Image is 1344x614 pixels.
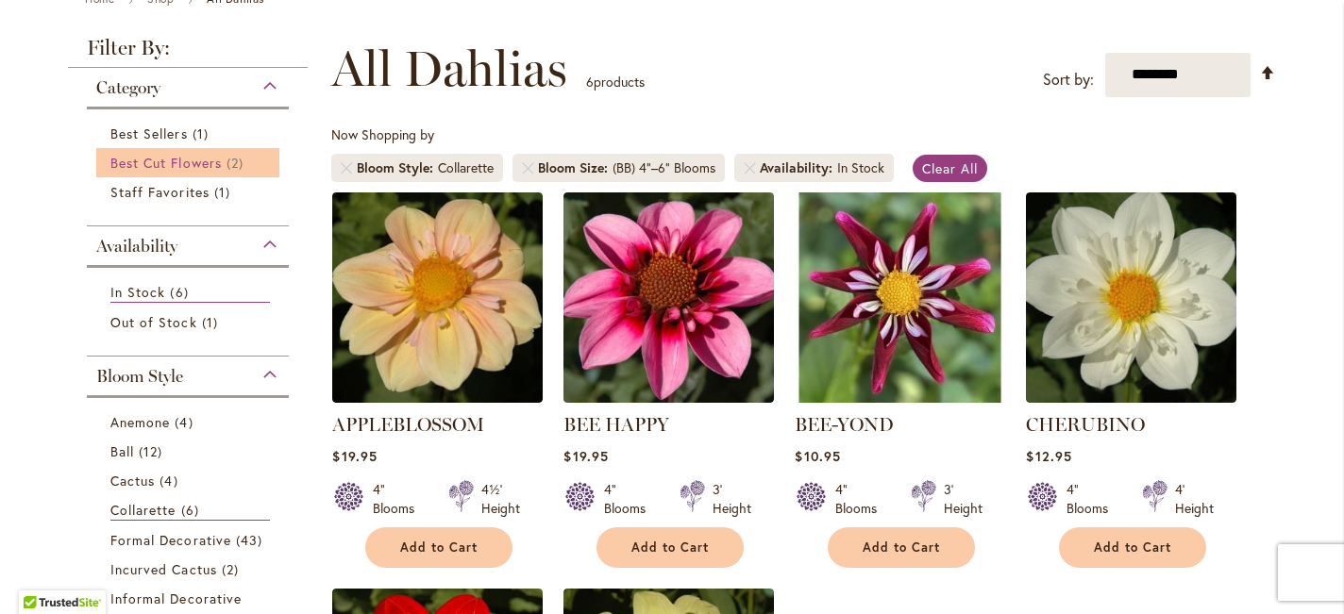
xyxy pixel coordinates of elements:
[110,442,134,460] span: Ball
[1026,413,1145,436] a: CHERUBINO
[1026,447,1071,465] span: $12.95
[331,125,434,143] span: Now Shopping by
[332,413,484,436] a: APPLEBLOSSOM
[596,527,744,568] button: Add to Cart
[96,77,160,98] span: Category
[110,154,222,172] span: Best Cut Flowers
[222,559,244,579] span: 2
[1067,480,1119,518] div: 4" Blooms
[913,155,987,182] a: Clear All
[365,527,512,568] button: Add to Cart
[563,192,774,403] img: BEE HAPPY
[400,539,478,556] span: Add to Cart
[175,412,197,432] span: 4
[1026,389,1236,407] a: CHERUBINO
[110,183,210,201] span: Staff Favorites
[563,413,669,436] a: BEE HAPPY
[944,480,983,518] div: 3' Height
[563,389,774,407] a: BEE HAPPY
[332,192,543,403] img: APPLEBLOSSOM
[110,530,270,550] a: Formal Decorative 43
[110,471,270,490] a: Cactus 4
[613,158,715,177] div: (BB) 4"–6" Blooms
[110,282,270,303] a: In Stock 6
[563,447,608,465] span: $19.95
[110,560,217,578] span: Incurved Cactus
[357,158,438,177] span: Bloom Style
[795,389,1005,407] a: BEE-YOND
[110,124,188,142] span: Best Sellers
[604,480,657,518] div: 4" Blooms
[586,67,645,97] p: products
[438,158,494,177] div: Collarette
[1043,62,1094,97] label: Sort by:
[110,531,231,549] span: Formal Decorative
[522,162,533,174] a: Remove Bloom Size (BB) 4"–6" Blooms
[760,158,837,177] span: Availability
[331,41,567,97] span: All Dahlias
[214,182,235,202] span: 1
[332,389,543,407] a: APPLEBLOSSOM
[341,162,352,174] a: Remove Bloom Style Collarette
[110,153,270,173] a: Best Cut Flowers
[110,182,270,202] a: Staff Favorites
[1175,480,1214,518] div: 4' Height
[586,73,594,91] span: 6
[110,500,270,521] a: Collarette 6
[170,282,193,302] span: 6
[795,447,840,465] span: $10.95
[828,527,975,568] button: Add to Cart
[110,413,170,431] span: Anemone
[538,158,613,177] span: Bloom Size
[160,471,182,490] span: 4
[110,589,242,607] span: Informal Decorative
[481,480,520,518] div: 4½' Height
[332,447,377,465] span: $19.95
[863,539,940,556] span: Add to Cart
[795,413,894,436] a: BEE-YOND
[110,441,270,461] a: Ball 12
[1094,539,1171,556] span: Add to Cart
[373,480,426,518] div: 4" Blooms
[202,312,223,332] span: 1
[713,480,751,518] div: 3' Height
[227,153,248,173] span: 2
[236,530,267,550] span: 43
[110,283,165,301] span: In Stock
[110,559,270,579] a: Incurved Cactus 2
[14,547,67,600] iframe: Launch Accessibility Center
[837,158,884,177] div: In Stock
[68,38,308,68] strong: Filter By:
[96,236,177,257] span: Availability
[835,480,888,518] div: 4" Blooms
[110,501,176,519] span: Collarette
[1059,527,1206,568] button: Add to Cart
[181,500,204,520] span: 6
[110,412,270,432] a: Anemone 4
[1026,192,1236,403] img: CHERUBINO
[744,162,755,174] a: Remove Availability In Stock
[110,313,197,331] span: Out of Stock
[110,124,270,143] a: Best Sellers
[795,192,1005,403] img: BEE-YOND
[139,441,167,461] span: 12
[631,539,709,556] span: Add to Cart
[193,124,213,143] span: 1
[110,472,155,490] span: Cactus
[922,159,978,177] span: Clear All
[110,312,270,332] a: Out of Stock 1
[96,366,183,387] span: Bloom Style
